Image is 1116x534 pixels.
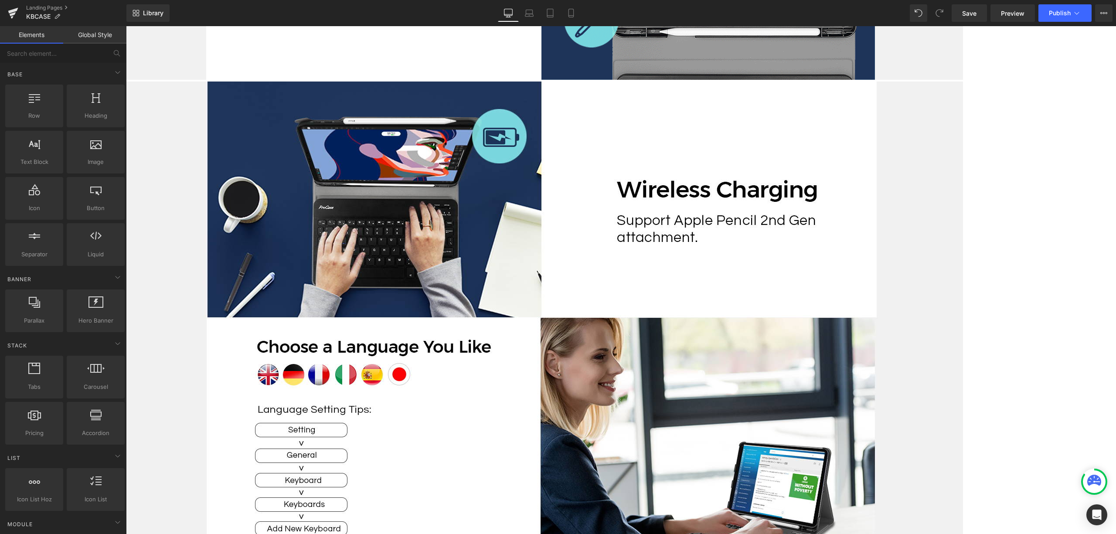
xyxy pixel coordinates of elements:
[69,204,122,213] span: Button
[931,4,948,22] button: Redo
[1086,504,1107,525] div: Open Intercom Messenger
[1049,10,1071,17] span: Publish
[26,13,51,20] span: KBCASE
[8,316,61,325] span: Parallax
[962,9,976,18] span: Save
[143,9,163,17] span: Library
[69,250,122,259] span: Liquid
[561,4,582,22] a: Mobile
[990,4,1035,22] a: Preview
[69,111,122,120] span: Heading
[7,275,32,283] span: Banner
[8,204,61,213] span: Icon
[910,4,927,22] button: Undo
[7,454,21,462] span: List
[8,495,61,504] span: Icon List Hoz
[8,382,61,391] span: Tabs
[69,495,122,504] span: Icon List
[26,4,126,11] a: Landing Pages
[69,316,122,325] span: Hero Banner
[498,4,519,22] a: Desktop
[8,250,61,259] span: Separator
[63,26,126,44] a: Global Style
[540,4,561,22] a: Tablet
[519,4,540,22] a: Laptop
[1001,9,1024,18] span: Preview
[1095,4,1113,22] button: More
[7,520,34,528] span: Module
[69,429,122,438] span: Accordion
[8,157,61,167] span: Text Block
[126,4,170,22] a: New Library
[7,70,24,78] span: Base
[8,429,61,438] span: Pricing
[7,341,28,350] span: Stack
[1038,4,1092,22] button: Publish
[8,111,61,120] span: Row
[69,382,122,391] span: Carousel
[69,157,122,167] span: Image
